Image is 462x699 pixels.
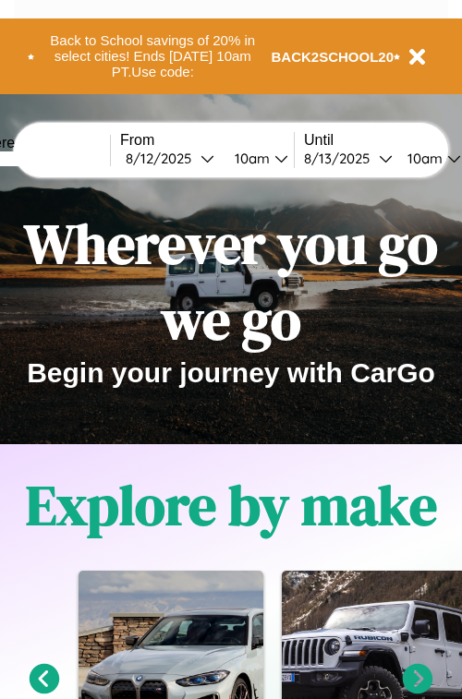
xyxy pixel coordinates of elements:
div: 8 / 12 / 2025 [126,150,201,167]
button: Back to School savings of 20% in select cities! Ends [DATE] 10am PT.Use code: [34,28,272,85]
label: From [120,132,294,149]
button: 8/12/2025 [120,149,220,168]
button: 10am [220,149,294,168]
h1: Explore by make [26,467,437,543]
div: 10am [398,150,447,167]
div: 8 / 13 / 2025 [304,150,379,167]
b: BACK2SCHOOL20 [272,49,395,65]
div: 10am [225,150,274,167]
